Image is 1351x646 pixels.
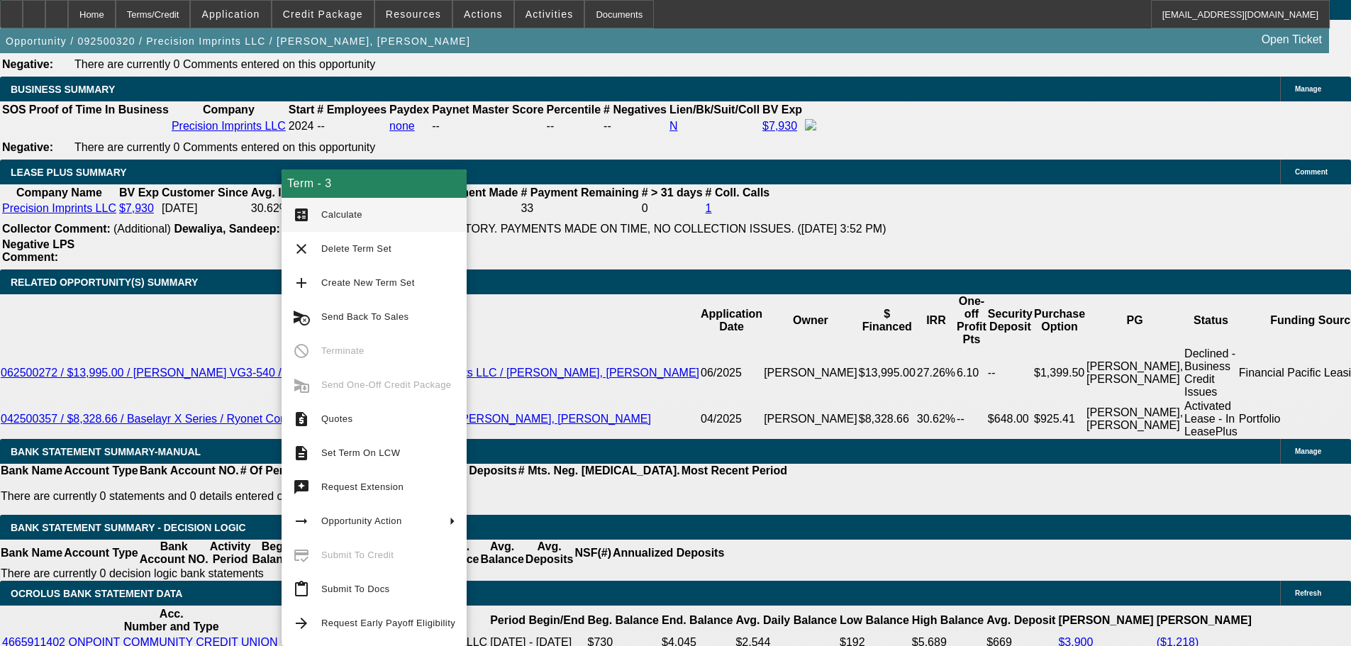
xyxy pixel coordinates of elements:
[515,1,584,28] button: Activities
[911,607,984,634] th: High Balance
[289,104,314,116] b: Start
[1295,85,1321,93] span: Manage
[2,202,116,214] a: Precision Imprints LLC
[1033,399,1086,439] td: $925.41
[986,607,1056,634] th: Avg. Deposit
[240,464,308,478] th: # Of Periods
[272,1,374,28] button: Credit Package
[1184,399,1238,439] td: Activated Lease - In LeasePlus
[16,186,102,199] b: Company Name
[139,540,209,567] th: Bank Account NO.
[858,399,916,439] td: $8,328.66
[1086,399,1184,439] td: [PERSON_NAME], [PERSON_NAME]
[1184,347,1238,399] td: Declined - Business Credit Issues
[987,399,1033,439] td: $648.00
[139,464,240,478] th: Bank Account NO.
[805,119,816,130] img: facebook-icon.png
[63,540,139,567] th: Account Type
[1295,447,1321,455] span: Manage
[119,202,154,214] a: $7,930
[2,223,111,235] b: Collector Comment:
[453,1,513,28] button: Actions
[201,9,260,20] span: Application
[283,9,363,20] span: Credit Package
[839,607,910,634] th: Low Balance
[1,367,699,379] a: 062500272 / $13,995.00 / [PERSON_NAME] VG3-540 / Wellington House / Precision Imprints LLC / [PER...
[28,103,169,117] th: Proof of Time In Business
[762,104,802,116] b: BV Exp
[293,479,310,496] mat-icon: try
[526,9,574,20] span: Activities
[642,186,703,199] b: # > 31 days
[293,581,310,598] mat-icon: content_paste
[1057,607,1154,634] th: [PERSON_NAME]
[74,58,375,70] span: There are currently 0 Comments entered on this opportunity
[464,9,503,20] span: Actions
[74,141,375,153] span: There are currently 0 Comments entered on this opportunity
[293,445,310,462] mat-icon: description
[293,240,310,257] mat-icon: clear
[1,103,27,117] th: SOS
[763,347,858,399] td: [PERSON_NAME]
[916,294,956,347] th: IRR
[858,347,916,399] td: $13,995.00
[321,516,402,526] span: Opportunity Action
[389,120,415,132] a: none
[432,104,543,116] b: Paynet Master Score
[282,169,467,198] div: Term - 3
[161,201,249,216] td: [DATE]
[1295,168,1328,176] span: Comment
[250,201,299,216] td: 30.62%
[1086,294,1184,347] th: PG
[11,277,198,288] span: RELATED OPPORTUNITY(S) SUMMARY
[763,399,858,439] td: [PERSON_NAME]
[288,118,315,134] td: 2024
[191,1,270,28] button: Application
[612,540,725,567] th: Annualized Deposits
[321,447,400,458] span: Set Term On LCW
[321,413,352,424] span: Quotes
[521,186,638,199] b: # Payment Remaining
[987,294,1033,347] th: Security Deposit
[681,464,788,478] th: Most Recent Period
[700,347,763,399] td: 06/2025
[11,167,127,178] span: LEASE PLUS SUMMARY
[547,104,601,116] b: Percentile
[251,186,298,199] b: Avg. IRR
[1256,28,1328,52] a: Open Ticket
[63,464,139,478] th: Account Type
[317,104,387,116] b: # Employees
[321,243,391,254] span: Delete Term Set
[763,294,858,347] th: Owner
[520,201,639,216] td: 33
[321,277,415,288] span: Create New Term Set
[11,84,115,95] span: BUSINESS SUMMARY
[293,411,310,428] mat-icon: request_quote
[251,540,296,567] th: Beg. Balance
[1295,589,1321,597] span: Refresh
[386,9,441,20] span: Resources
[293,274,310,291] mat-icon: add
[389,104,429,116] b: Paydex
[2,141,53,153] b: Negative:
[489,607,585,634] th: Period Begin/End
[293,513,310,530] mat-icon: arrow_right_alt
[956,399,987,439] td: --
[956,347,987,399] td: 6.10
[518,464,681,478] th: # Mts. Neg. [MEDICAL_DATA].
[293,615,310,632] mat-icon: arrow_forward
[283,223,886,235] span: 01- NEW DEAL NOT MUCH PA HISTORY. PAYMENTS MADE ON TIME, NO COLLECTION ISSUES. ([DATE] 3:52 PM)
[293,206,310,223] mat-icon: calculate
[1184,294,1238,347] th: Status
[162,186,248,199] b: Customer Since
[203,104,255,116] b: Company
[293,308,310,325] mat-icon: cancel_schedule_send
[587,607,660,634] th: Beg. Balance
[119,186,159,199] b: BV Exp
[479,540,524,567] th: Avg. Balance
[700,294,763,347] th: Application Date
[762,120,797,132] a: $7,930
[11,522,246,533] span: Bank Statement Summary - Decision Logic
[700,399,763,439] td: 04/2025
[669,120,678,132] a: N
